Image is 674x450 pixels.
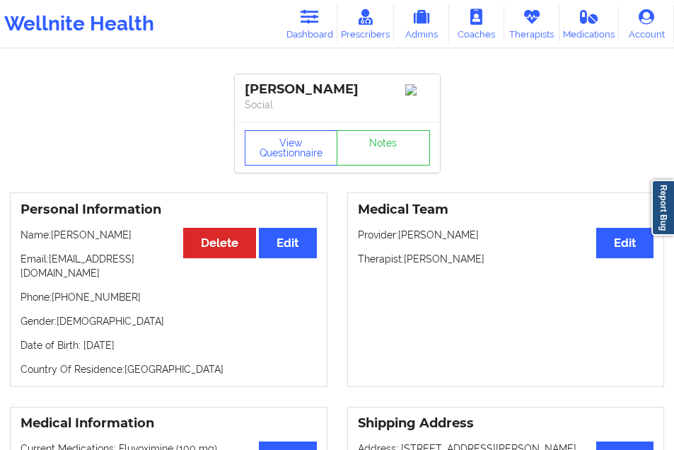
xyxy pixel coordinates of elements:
[183,228,256,258] button: Delete
[21,202,317,218] h3: Personal Information
[337,5,394,42] a: Prescribers
[394,5,449,42] a: Admins
[337,130,430,166] a: Notes
[21,252,317,280] p: Email: [EMAIL_ADDRESS][DOMAIN_NAME]
[21,314,317,328] p: Gender: [DEMOGRAPHIC_DATA]
[21,228,317,242] p: Name: [PERSON_NAME]
[21,338,317,352] p: Date of Birth: [DATE]
[245,130,338,166] button: View Questionnaire
[619,5,674,42] a: Account
[259,228,316,258] button: Edit
[358,415,654,432] h3: Shipping Address
[358,228,654,242] p: Provider: [PERSON_NAME]
[449,5,504,42] a: Coaches
[405,84,430,96] img: Image%2Fplaceholer-image.png
[559,5,619,42] a: Medications
[21,362,317,376] p: Country Of Residence: [GEOGRAPHIC_DATA]
[245,98,430,112] p: Social
[245,81,430,98] div: [PERSON_NAME]
[21,290,317,304] p: Phone: [PHONE_NUMBER]
[596,228,653,258] button: Edit
[504,5,559,42] a: Therapists
[358,252,654,266] p: Therapist: [PERSON_NAME]
[651,180,674,236] a: Report Bug
[358,202,654,218] h3: Medical Team
[282,5,337,42] a: Dashboard
[21,415,317,432] h3: Medical Information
